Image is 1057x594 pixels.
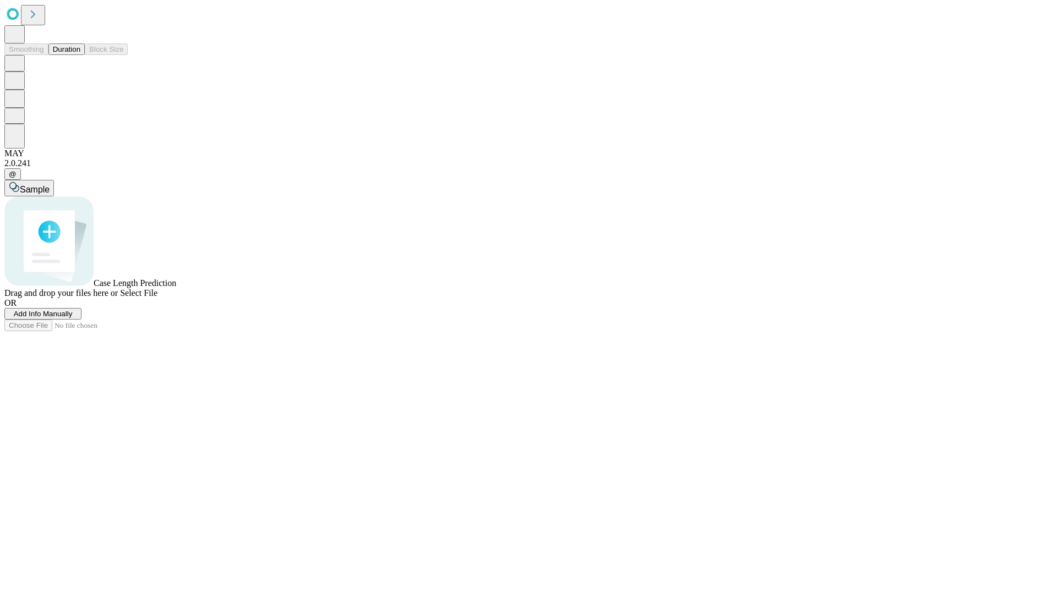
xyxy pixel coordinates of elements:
[4,168,21,180] button: @
[48,43,85,55] button: Duration
[120,288,157,298] span: Select File
[4,148,1053,158] div: MAY
[4,158,1053,168] div: 2.0.241
[85,43,128,55] button: Block Size
[4,43,48,55] button: Smoothing
[4,298,17,307] span: OR
[4,288,118,298] span: Drag and drop your files here or
[20,185,50,194] span: Sample
[94,278,176,288] span: Case Length Prediction
[14,310,73,318] span: Add Info Manually
[4,308,81,320] button: Add Info Manually
[9,170,17,178] span: @
[4,180,54,196] button: Sample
